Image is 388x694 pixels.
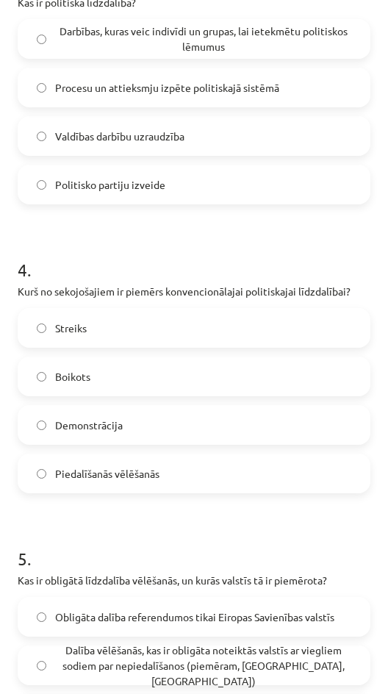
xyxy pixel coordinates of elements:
p: Kurš no sekojošajiem ir piemērs konvencionālajai politiskajai līdzdalībai? [18,284,370,299]
h1: 4 . [18,234,370,279]
input: Valdības darbību uzraudzība [37,132,46,141]
span: Dalība vēlēšanās, kas ir obligāta noteiktās valstīs ar viegliem sodiem par nepiedalīšanos (piemēr... [55,643,351,689]
input: Boikots [37,372,46,382]
input: Darbības, kuras veic indivīdi un grupas, lai ietekmētu politiskos lēmumus [37,35,46,44]
input: Streiks [37,323,46,333]
span: Politisko partiju izveide [55,177,165,193]
input: Demonstrācija [37,421,46,430]
span: Piedalīšanās vēlēšanās [55,466,159,482]
input: Piedalīšanās vēlēšanās [37,469,46,479]
span: Streiks [55,321,87,336]
input: Dalība vēlēšanās, kas ir obligāta noteiktās valstīs ar viegliem sodiem par nepiedalīšanos (piemēr... [37,661,46,670]
p: Kas ir obligātā līdzdalība vēlēšanās, un kurās valstīs tā ir piemērota? [18,573,370,588]
span: Procesu un attieksmju izpēte politiskajā sistēmā [55,80,279,96]
span: Valdības darbību uzraudzība [55,129,184,144]
span: Boikots [55,369,90,384]
input: Obligāta dalība referendumos tikai Eiropas Savienības valstīs [37,612,46,622]
span: Obligāta dalība referendumos tikai Eiropas Savienības valstīs [55,609,334,625]
input: Procesu un attieksmju izpēte politiskajā sistēmā [37,83,46,93]
h1: 5 . [18,523,370,568]
span: Darbības, kuras veic indivīdi un grupas, lai ietekmētu politiskos lēmumus [55,24,351,54]
span: Demonstrācija [55,418,123,433]
input: Politisko partiju izveide [37,180,46,190]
